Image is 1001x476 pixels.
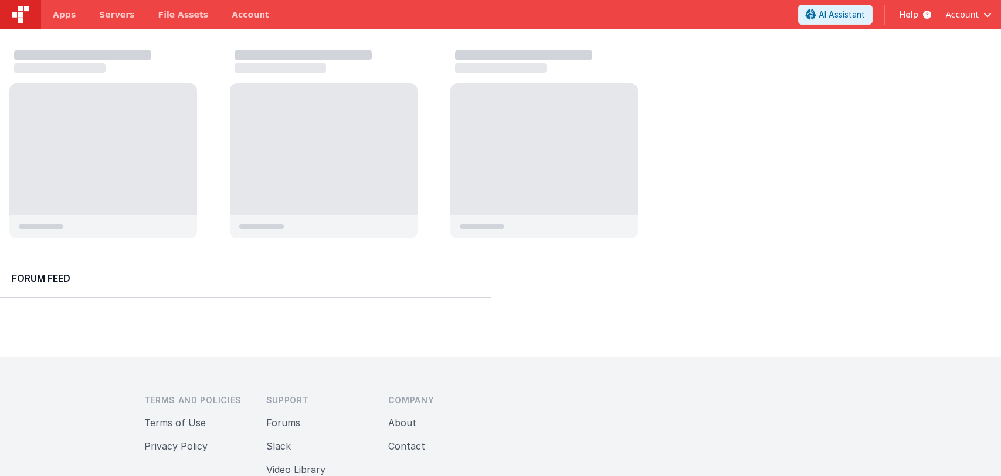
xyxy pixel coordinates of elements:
[53,9,76,21] span: Apps
[388,439,425,453] button: Contact
[798,5,873,25] button: AI Assistant
[900,9,918,21] span: Help
[819,9,865,21] span: AI Assistant
[945,9,979,21] span: Account
[144,440,208,452] a: Privacy Policy
[266,440,291,452] a: Slack
[388,417,416,428] a: About
[945,9,992,21] button: Account
[158,9,209,21] span: File Assets
[99,9,134,21] span: Servers
[266,439,291,453] button: Slack
[388,394,491,406] h3: Company
[388,416,416,430] button: About
[266,394,369,406] h3: Support
[144,417,206,428] a: Terms of Use
[266,416,300,430] button: Forums
[144,394,247,406] h3: Terms and Policies
[12,271,480,285] h2: Forum Feed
